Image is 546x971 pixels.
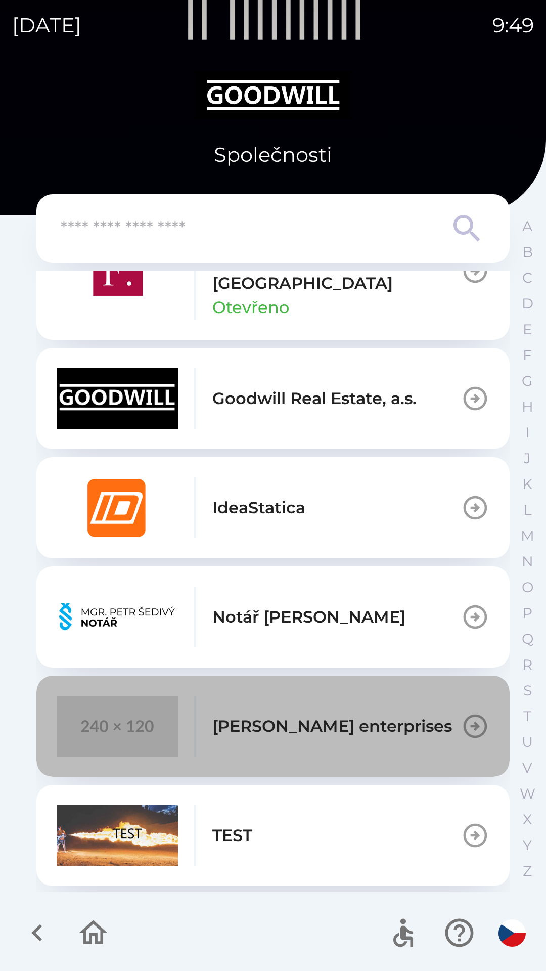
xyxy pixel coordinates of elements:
button: Y [515,832,540,858]
p: R [522,656,532,674]
button: Z [515,858,540,884]
p: B [522,243,533,261]
p: W [520,785,535,803]
button: W [515,781,540,807]
button: Finanční úřad pro Jihomoravský kraj - [GEOGRAPHIC_DATA]Otevřeno [36,202,510,340]
p: E [523,321,532,338]
button: O [515,575,540,600]
button: D [515,291,540,317]
p: S [523,682,532,699]
p: Otevřeno [212,295,289,320]
button: P [515,600,540,626]
img: 240x120 [57,696,178,757]
p: [DATE] [12,10,81,40]
p: Y [523,836,532,854]
p: L [523,501,531,519]
p: U [522,733,533,751]
p: Z [523,862,532,880]
p: T [523,708,531,725]
button: H [515,394,540,420]
button: I [515,420,540,446]
p: A [522,217,532,235]
p: Goodwill Real Estate, a.s. [212,386,417,411]
p: 9:49 [492,10,534,40]
p: Společnosti [214,140,332,170]
p: H [522,398,533,416]
p: X [523,811,532,828]
button: J [515,446,540,471]
button: F [515,342,540,368]
button: N [515,549,540,575]
button: R [515,652,540,678]
p: M [521,527,534,545]
button: E [515,317,540,342]
img: cd6cf5d7-658b-4e48-a4b5-f97cf786ba3a.png [57,241,178,301]
p: V [522,759,532,777]
img: Logo [36,71,510,119]
p: [PERSON_NAME] enterprises [212,714,452,738]
img: 17b21cc1-8296-46df-aa36-40924f947bb4.png [57,477,178,538]
p: D [522,295,533,313]
p: TEST [212,823,252,848]
img: cs flag [498,919,526,947]
img: 5853dd8c-f81c-45a7-a19c-804af26430f2.png [57,805,178,866]
button: K [515,471,540,497]
button: C [515,265,540,291]
button: IdeaStatica [36,457,510,558]
p: IdeaStatica [212,496,305,520]
p: G [522,372,533,390]
img: dcff585b-766b-479b-bc2a-fbfd678d404d.png [57,587,178,647]
button: A [515,213,540,239]
button: Notář [PERSON_NAME] [36,566,510,668]
button: M [515,523,540,549]
p: N [522,553,533,570]
p: F [523,346,532,364]
button: T [515,703,540,729]
button: S [515,678,540,703]
p: O [522,579,533,596]
button: U [515,729,540,755]
button: [PERSON_NAME] enterprises [36,676,510,777]
button: TEST [36,785,510,886]
button: V [515,755,540,781]
button: L [515,497,540,523]
p: C [522,269,532,287]
p: K [522,475,532,493]
p: P [522,604,532,622]
button: G [515,368,540,394]
p: I [525,424,529,442]
p: Notář [PERSON_NAME] [212,605,405,629]
button: X [515,807,540,832]
p: J [524,450,531,467]
p: Q [522,630,533,648]
button: Q [515,626,540,652]
button: B [515,239,540,265]
button: Goodwill Real Estate, a.s. [36,348,510,449]
img: c2237a79-3e6a-474e-89a9-9d8305c11b67.png [57,368,178,429]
